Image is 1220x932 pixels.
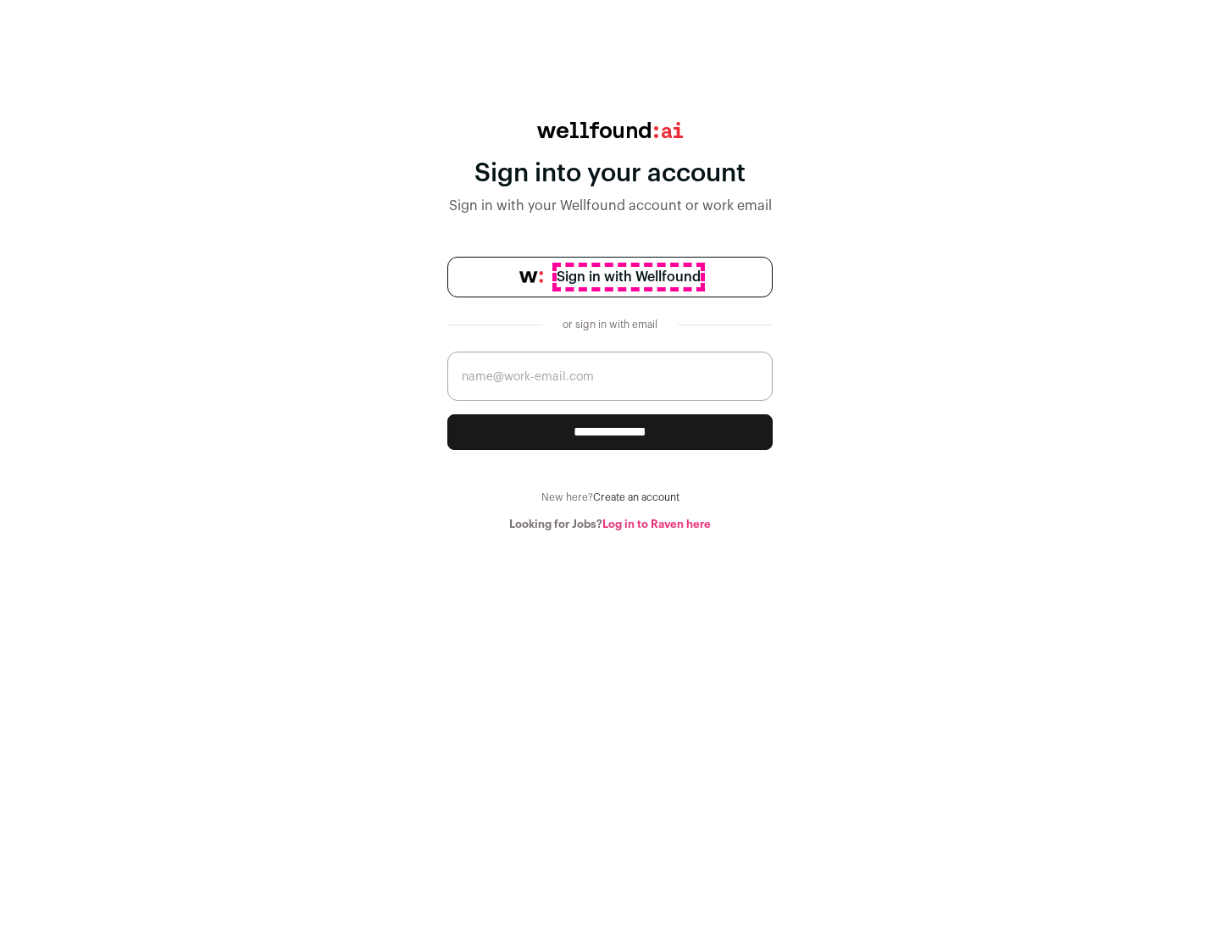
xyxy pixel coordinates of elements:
[593,492,679,502] a: Create an account
[447,491,773,504] div: New here?
[519,271,543,283] img: wellfound-symbol-flush-black-fb3c872781a75f747ccb3a119075da62bfe97bd399995f84a933054e44a575c4.png
[602,519,711,530] a: Log in to Raven here
[447,518,773,531] div: Looking for Jobs?
[447,257,773,297] a: Sign in with Wellfound
[447,196,773,216] div: Sign in with your Wellfound account or work email
[447,352,773,401] input: name@work-email.com
[556,318,664,331] div: or sign in with email
[557,267,701,287] span: Sign in with Wellfound
[447,158,773,189] div: Sign into your account
[537,122,683,138] img: wellfound:ai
